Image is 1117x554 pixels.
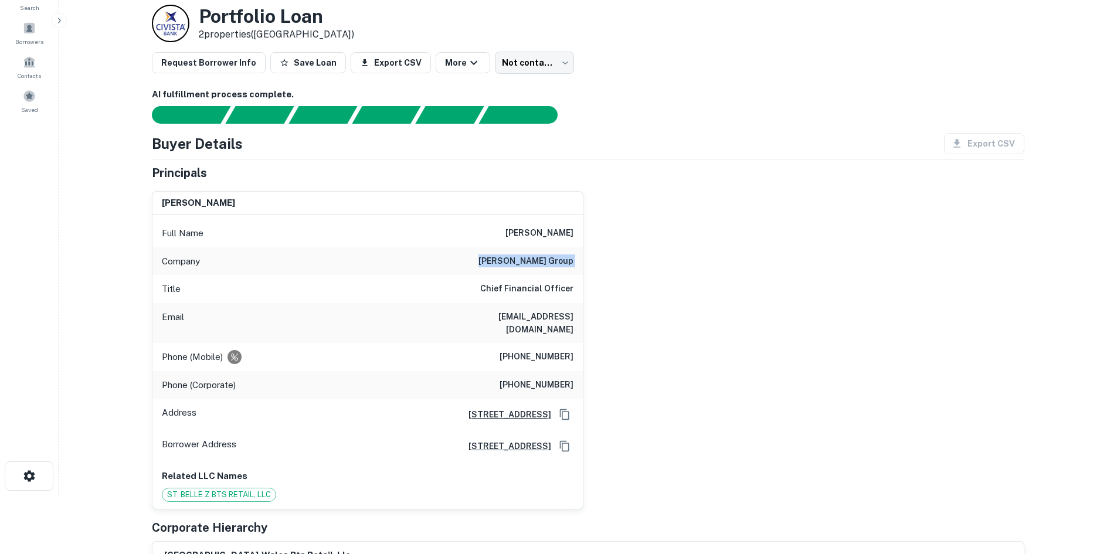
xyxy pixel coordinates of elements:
h6: [PHONE_NUMBER] [500,378,573,392]
button: Copy Address [556,437,573,455]
div: Your request is received and processing... [225,106,294,124]
button: Export CSV [351,52,431,73]
div: Principals found, AI now looking for contact information... [352,106,420,124]
a: Contacts [4,51,55,83]
div: Not contacted [495,52,574,74]
div: Documents found, AI parsing details... [288,106,357,124]
h6: [PERSON_NAME] [505,226,573,240]
a: Saved [4,85,55,117]
h6: Chief Financial Officer [480,282,573,296]
a: Borrowers [4,17,55,49]
button: Request Borrower Info [152,52,266,73]
h6: [PERSON_NAME] group [478,254,573,268]
p: Full Name [162,226,203,240]
h6: AI fulfillment process complete. [152,88,1024,101]
span: Borrowers [15,37,43,46]
h5: Corporate Hierarchy [152,519,267,536]
span: Saved [21,105,38,114]
h6: [PERSON_NAME] [162,196,235,210]
p: Email [162,310,184,336]
div: Sending borrower request to AI... [138,106,226,124]
h6: [EMAIL_ADDRESS][DOMAIN_NAME] [433,310,573,336]
div: Principals found, still searching for contact information. This may take time... [415,106,484,124]
h3: Portfolio Loan [199,5,354,28]
iframe: Chat Widget [1058,460,1117,516]
p: Related LLC Names [162,469,573,483]
div: AI fulfillment process complete. [479,106,572,124]
button: Copy Address [556,406,573,423]
p: Company [162,254,200,268]
h5: Principals [152,164,207,182]
p: Phone (Corporate) [162,378,236,392]
button: Save Loan [270,52,346,73]
span: ST. BELLE Z BTS RETAIL, LLC [162,489,276,501]
button: More [436,52,490,73]
span: Contacts [18,71,41,80]
h6: [PHONE_NUMBER] [500,350,573,364]
p: Address [162,406,196,423]
h4: Buyer Details [152,133,243,154]
p: 2 properties ([GEOGRAPHIC_DATA]) [199,28,354,42]
div: Requests to not be contacted at this number [228,350,242,364]
p: Phone (Mobile) [162,350,223,364]
span: Search [20,3,39,12]
a: [STREET_ADDRESS] [459,440,551,453]
p: Borrower Address [162,437,236,455]
p: Title [162,282,181,296]
a: [STREET_ADDRESS] [459,408,551,421]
